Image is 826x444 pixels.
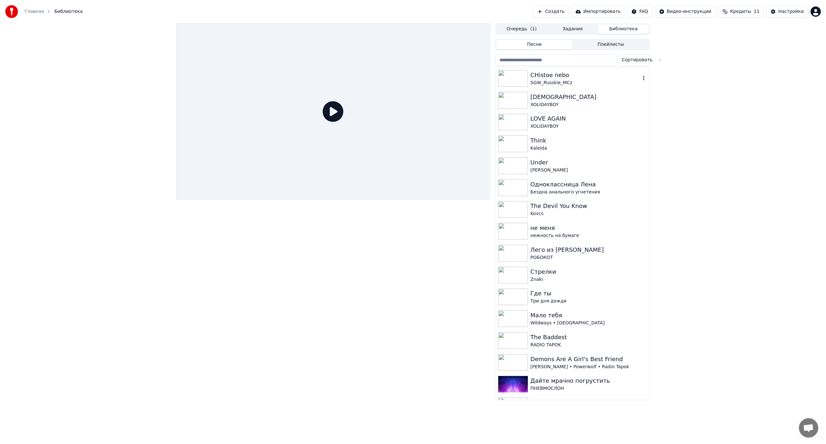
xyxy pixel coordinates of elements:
[530,136,647,145] div: Think
[530,114,647,123] div: LOVE AGAIN
[530,355,647,364] div: Demons Are A Girl's Best Friend
[530,364,647,370] div: [PERSON_NAME] • Powerwolf • Radio Tapok
[530,245,647,254] div: Лего из [PERSON_NAME]
[530,202,647,211] div: The Devil You Know
[496,40,573,49] button: Песни
[571,6,625,17] button: Импортировать
[54,8,83,15] span: Библиотека
[530,80,640,86] div: SGW_Russkie_MCz
[530,180,647,189] div: Одноклассница Лена
[530,267,647,276] div: Стрелки
[530,167,647,173] div: [PERSON_NAME]
[530,385,647,392] div: ПНЕВМОСЛОН
[530,189,647,195] div: Бездна анального угнетения
[530,158,647,167] div: Under
[530,223,647,232] div: не меня
[572,40,649,49] button: Плейлисты
[530,71,640,80] div: CHistoe nebo
[5,5,18,18] img: youka
[530,342,647,348] div: RADIO TAPOK
[25,8,44,15] a: Главная
[730,8,751,15] span: Кредиты
[530,211,647,217] div: Kovcs
[530,298,647,304] div: Три дня дождя
[530,93,647,102] div: [DEMOGRAPHIC_DATA]
[530,123,647,130] div: XOLIDAYBOY
[530,102,647,108] div: XOLIDAYBOY
[533,6,569,17] button: Создать
[799,418,818,438] a: Открытый чат
[766,6,808,17] button: Настройки
[530,145,647,152] div: Kaleida
[496,25,547,34] button: Очередь
[530,232,647,239] div: нежность на бумаге
[718,6,764,17] button: Кредиты11
[627,6,652,17] button: FAQ
[778,8,804,15] div: Настройки
[598,25,649,34] button: Библиотека
[530,254,647,261] div: РОБОКОТ
[530,276,647,283] div: Znaki
[530,320,647,326] div: Wildways • [GEOGRAPHIC_DATA]
[530,333,647,342] div: The Baddest
[754,8,760,15] span: 11
[530,289,647,298] div: Где ты
[547,25,598,34] button: Задания
[530,376,647,385] div: Дайте мрачно погрустить
[622,57,652,63] span: Сортировать
[25,8,83,15] nav: breadcrumb
[655,6,716,17] button: Видео-инструкции
[530,26,537,32] span: ( 1 )
[530,311,647,320] div: Мало тебя
[530,398,647,407] div: Вверх дном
